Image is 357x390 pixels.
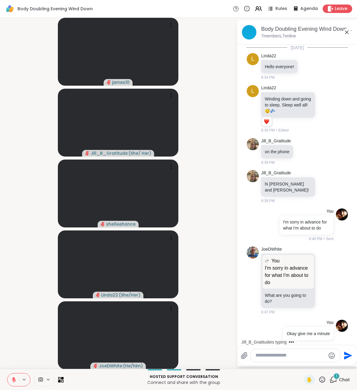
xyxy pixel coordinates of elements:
[335,6,347,12] span: Leave
[326,320,334,326] h4: You
[328,352,335,359] button: Emoji picker
[336,320,348,332] img: https://sharewell-space-live.sfo3.digitaloceanspaces.com/user-generated/1a115923-387e-480f-9c1a-1...
[265,96,312,114] p: Winding down and going to sleep. Sleep well all!
[261,117,272,126] div: Reaction list
[67,374,300,379] p: Hosted support conversation
[340,349,354,362] button: Send
[265,265,312,286] p: I'm sorry in advance for what I'm about to do
[93,364,98,368] span: audio-muted
[247,246,259,258] img: https://sharewell-space-live.sfo3.digitaloceanspaces.com/user-generated/e5a8753c-ef0c-4530-b7f0-9...
[123,363,143,369] span: ( He/him )
[306,376,312,383] span: ✋
[128,150,151,156] span: ( She/ Her )
[324,236,325,242] span: •
[67,379,300,385] p: Connect and share with the group
[261,170,291,176] a: Jill_B_Gratitude
[251,87,254,95] span: L
[265,149,290,155] p: on the phone
[265,64,294,70] p: Hello everyone!
[261,309,275,315] span: 6:47 PM
[265,181,312,193] p: hi [PERSON_NAME] and [PERSON_NAME]!
[261,53,276,59] a: Linda22
[265,292,312,304] p: What are you going to do?
[261,33,296,39] p: 7 members, 7 online
[265,109,270,113] span: 😴
[261,25,353,33] div: Body Doubling Evening Wind Down, [DATE]
[336,208,348,220] img: https://sharewell-space-live.sfo3.digitaloceanspaces.com/user-generated/1a115923-387e-480f-9c1a-1...
[107,80,111,84] span: audio-muted
[101,292,118,298] span: Linda22
[263,119,270,124] button: Reactions: love
[283,219,330,231] p: I'm sorry in advance for what I'm about to do
[247,138,259,150] img: https://sharewell-space-live.sfo3.digitaloceanspaces.com/user-generated/2564abe4-c444-4046-864b-7...
[270,109,275,113] span: 💤
[242,25,256,40] img: Body Doubling Evening Wind Down, Oct 06
[261,198,275,204] span: 6:39 PM
[271,257,280,265] span: You
[251,55,254,63] span: L
[309,236,322,242] span: 6:46 PM
[101,222,105,226] span: audio-muted
[247,170,259,182] img: https://sharewell-space-live.sfo3.digitaloceanspaces.com/user-generated/2564abe4-c444-4046-864b-7...
[326,208,334,214] h4: You
[112,79,130,85] span: james10
[278,128,289,133] span: Edited
[326,236,334,242] span: Sent
[96,293,100,297] span: audio-muted
[99,363,122,369] span: JoeDWhite
[276,128,277,133] span: •
[261,160,275,165] span: 6:39 PM
[17,6,93,12] span: Body Doubling Evening Wind Down
[275,6,287,12] span: Rules
[261,128,275,133] span: 6:36 PM
[85,151,89,155] span: audio-muted
[339,377,350,383] span: Chat
[119,292,140,298] span: ( She/Her )
[287,331,330,337] p: Okay give me a minute
[261,138,291,144] a: Jill_B_Gratitude
[91,150,128,156] span: Jill_B_Gratitude
[261,85,276,91] a: Linda22
[106,221,136,227] span: shelleehance
[336,373,337,379] span: 1
[241,339,287,345] div: Jill_B_Gratitude is typing
[261,75,275,80] span: 6:34 PM
[261,246,282,252] a: JoeDWhite
[5,4,15,14] img: ShareWell Logomark
[287,45,308,51] span: [DATE]
[255,352,326,359] textarea: Type your message
[300,6,318,12] span: Agenda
